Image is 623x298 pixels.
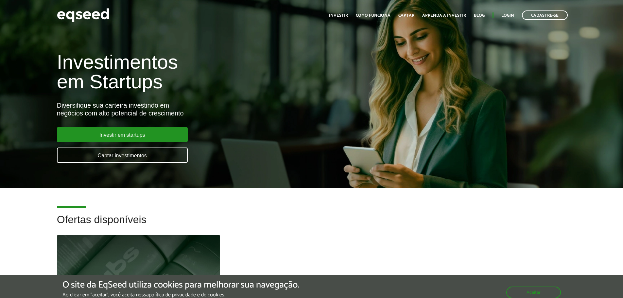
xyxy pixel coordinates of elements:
[398,13,414,18] a: Captar
[57,101,359,117] div: Diversifique sua carteira investindo em negócios com alto potencial de crescimento
[474,13,485,18] a: Blog
[522,10,568,20] a: Cadastre-se
[57,7,109,24] img: EqSeed
[422,13,466,18] a: Aprenda a investir
[57,214,566,235] h2: Ofertas disponíveis
[57,127,188,142] a: Investir em startups
[149,292,224,298] a: política de privacidade e de cookies
[329,13,348,18] a: Investir
[62,280,299,290] h5: O site da EqSeed utiliza cookies para melhorar sua navegação.
[57,52,359,92] h1: Investimentos em Startups
[501,13,514,18] a: Login
[57,148,188,163] a: Captar investimentos
[62,292,299,298] p: Ao clicar em "aceitar", você aceita nossa .
[356,13,390,18] a: Como funciona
